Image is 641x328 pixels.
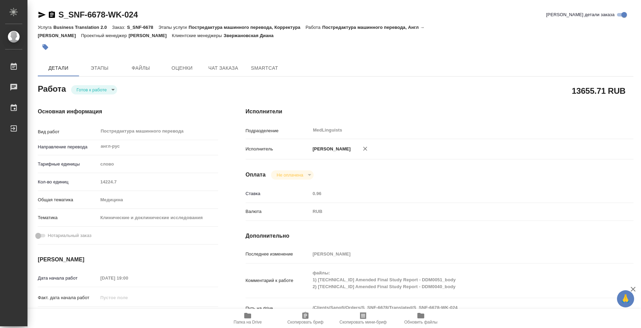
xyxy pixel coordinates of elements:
input: Пустое поле [98,177,218,187]
button: Обновить файлы [392,309,450,328]
p: [PERSON_NAME] [310,146,351,152]
span: Этапы [83,64,116,72]
span: Чат заказа [207,64,240,72]
input: Пустое поле [310,189,601,199]
p: Кол-во единиц [38,179,98,185]
p: Звержановская Диана [224,33,279,38]
button: Скопировать ссылку [48,11,56,19]
div: Медицина [98,194,218,206]
span: [PERSON_NAME] детали заказа [546,11,615,18]
p: Тарифные единицы [38,161,98,168]
h4: [PERSON_NAME] [38,256,218,264]
p: Клиентские менеджеры [172,33,224,38]
p: Валюта [246,208,310,215]
div: слово [98,158,218,170]
p: Работа [305,25,322,30]
p: Заказ: [112,25,127,30]
span: Скопировать мини-бриф [339,320,386,325]
p: Этапы услуги [158,25,189,30]
button: Скопировать бриф [277,309,334,328]
p: [PERSON_NAME] [128,33,172,38]
button: Скопировать ссылку для ЯМессенджера [38,11,46,19]
p: Вид работ [38,128,98,135]
span: Скопировать бриф [287,320,323,325]
span: 🙏 [620,292,631,306]
p: Постредактура машинного перевода, Корректура [189,25,305,30]
a: S_SNF-6678-WK-024 [58,10,138,19]
textarea: файлы: 1) [TECHNICAL_ID] Amended Final Study Report - DDM0051_body 2) [TECHNICAL_ID] Amended Fina... [310,267,601,293]
p: Подразделение [246,127,310,134]
div: RUB [310,206,601,217]
div: Клинические и доклинические исследования [98,212,218,224]
h4: Оплата [246,171,266,179]
span: Оценки [166,64,199,72]
span: Папка на Drive [234,320,262,325]
p: Business Translation 2.0 [53,25,112,30]
input: Пустое поле [98,273,158,283]
p: Комментарий к работе [246,277,310,284]
p: Ставка [246,190,310,197]
p: Направление перевода [38,144,98,150]
p: Проектный менеджер [81,33,128,38]
p: Дата начала работ [38,275,98,282]
p: S_SNF-6678 [127,25,159,30]
button: Не оплачена [274,172,305,178]
p: Общая тематика [38,196,98,203]
p: Факт. дата начала работ [38,294,98,301]
span: SmartCat [248,64,281,72]
p: Тематика [38,214,98,221]
h2: 13655.71 RUB [572,85,626,97]
textarea: /Clients/Sanofi/Orders/S_SNF-6678/Translated/S_SNF-6678-WK-024 [310,302,601,314]
span: Файлы [124,64,157,72]
p: Путь на drive [246,305,310,312]
input: Пустое поле [310,249,601,259]
h4: Исполнители [246,108,633,116]
span: Нотариальный заказ [48,232,91,239]
div: Готов к работе [271,170,313,180]
button: 🙏 [617,290,634,307]
input: Пустое поле [98,293,158,303]
p: Последнее изменение [246,251,310,258]
h2: Работа [38,82,66,94]
h4: Дополнительно [246,232,633,240]
button: Скопировать мини-бриф [334,309,392,328]
p: Услуга [38,25,53,30]
button: Удалить исполнителя [358,141,373,156]
button: Готов к работе [75,87,109,93]
button: Добавить тэг [38,39,53,55]
div: Готов к работе [71,85,117,94]
span: Обновить файлы [404,320,438,325]
h4: Основная информация [38,108,218,116]
button: Папка на Drive [219,309,277,328]
span: Детали [42,64,75,72]
p: Исполнитель [246,146,310,152]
